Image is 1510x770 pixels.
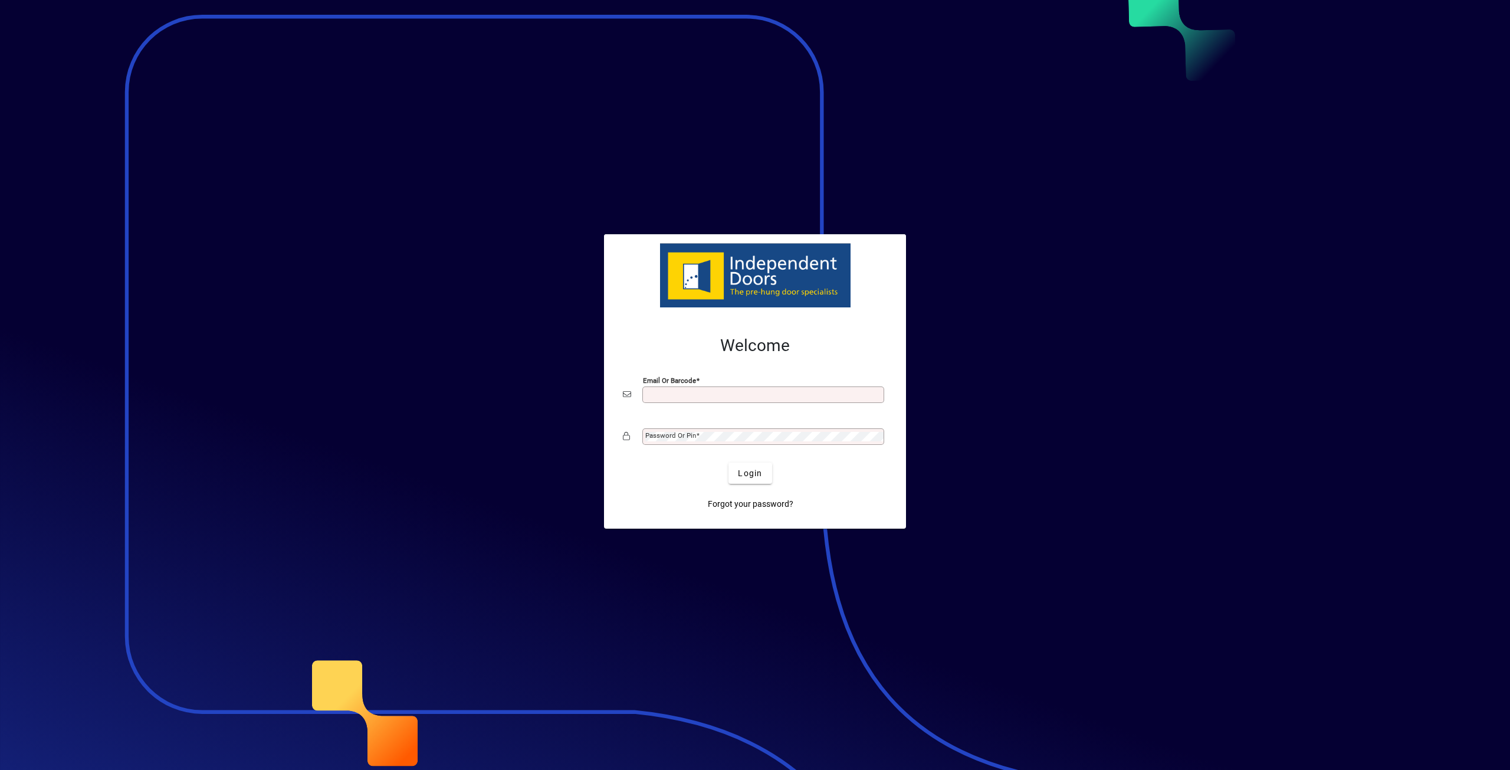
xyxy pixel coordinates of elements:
button: Login [728,463,772,484]
span: Login [738,467,762,480]
span: Forgot your password? [708,498,793,510]
h2: Welcome [623,336,887,356]
mat-label: Email or Barcode [643,376,696,385]
a: Forgot your password? [703,493,798,515]
mat-label: Password or Pin [645,431,696,440]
